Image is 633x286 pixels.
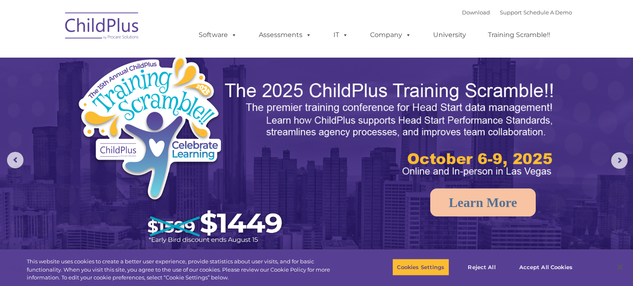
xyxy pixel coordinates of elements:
[325,27,356,43] a: IT
[3,11,630,18] div: Sort New > Old
[500,9,522,16] a: Support
[3,26,630,33] div: Delete
[115,88,150,94] span: Phone number
[425,27,474,43] a: University
[3,40,630,48] div: Sign out
[3,48,630,55] div: Rename
[61,7,143,48] img: ChildPlus by Procare Solutions
[115,54,140,60] span: Last name
[251,27,320,43] a: Assessments
[3,33,630,40] div: Options
[3,55,630,63] div: Move To ...
[462,9,490,16] a: Download
[430,188,536,216] a: Learn More
[3,18,630,26] div: Move To ...
[27,258,348,282] div: This website uses cookies to create a better user experience, provide statistics about user visit...
[3,3,630,11] div: Sort A > Z
[392,258,449,276] button: Cookies Settings
[515,258,577,276] button: Accept All Cookies
[480,27,558,43] a: Training Scramble!!
[456,258,508,276] button: Reject All
[611,258,629,276] button: Close
[462,9,572,16] font: |
[523,9,572,16] a: Schedule A Demo
[362,27,420,43] a: Company
[190,27,245,43] a: Software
